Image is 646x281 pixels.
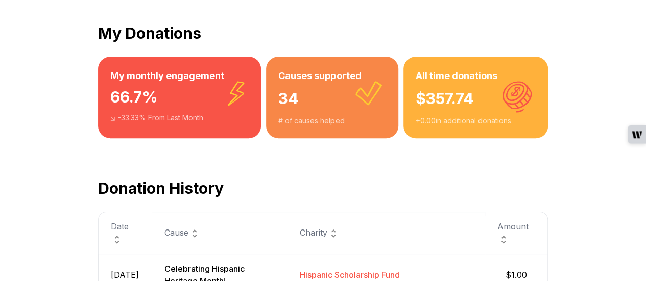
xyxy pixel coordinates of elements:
div: Cause [164,226,275,240]
div: Amount [497,220,535,246]
div: Charity [300,226,473,240]
h3: My monthly engagement [110,69,249,83]
span: $1.00 [497,269,535,281]
h3: Causes supported [278,69,386,83]
div: $ 357.74 [416,83,536,116]
div: 34 [278,83,386,116]
div: 66.7 % [110,83,249,113]
div: Date [111,220,140,246]
div: # of causes helped [278,116,386,126]
h3: All time donations [416,69,536,83]
div: + 0.00 in additional donations [416,116,536,126]
h2: Donation History [98,179,548,197]
span: Hispanic Scholarship Fund [300,270,400,280]
h2: My Donations [98,24,548,42]
div: -33.33 % From Last Month [110,113,249,123]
